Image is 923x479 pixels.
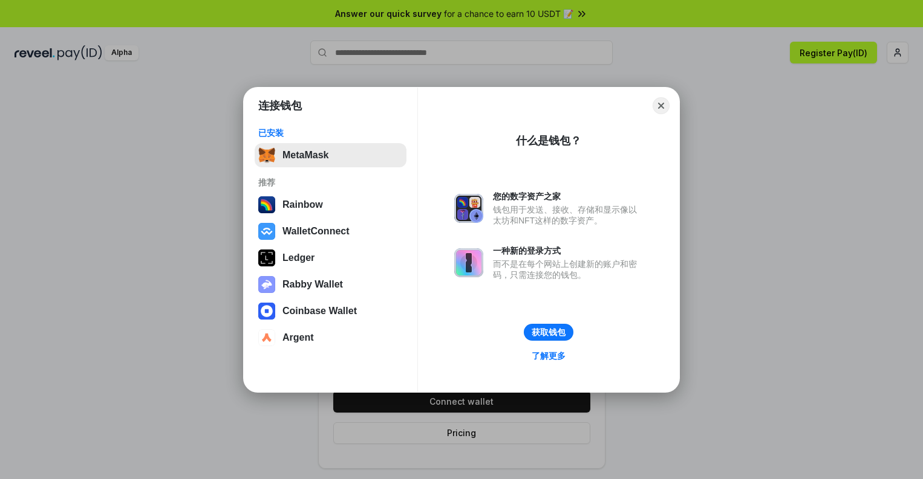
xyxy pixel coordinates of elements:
div: Rabby Wallet [282,279,343,290]
button: Rainbow [255,193,406,217]
img: svg+xml,%3Csvg%20xmlns%3D%22http%3A%2F%2Fwww.w3.org%2F2000%2Fsvg%22%20fill%3D%22none%22%20viewBox... [454,248,483,277]
div: Rainbow [282,199,323,210]
button: Argent [255,326,406,350]
div: 一种新的登录方式 [493,245,643,256]
button: Rabby Wallet [255,272,406,297]
div: 钱包用于发送、接收、存储和显示像以太坊和NFT这样的数字资产。 [493,204,643,226]
div: 推荐 [258,177,403,188]
div: 已安装 [258,127,403,138]
img: svg+xml,%3Csvg%20xmlns%3D%22http%3A%2F%2Fwww.w3.org%2F2000%2Fsvg%22%20fill%3D%22none%22%20viewBox... [258,276,275,293]
img: svg+xml,%3Csvg%20width%3D%22120%22%20height%3D%22120%22%20viewBox%3D%220%200%20120%20120%22%20fil... [258,196,275,213]
div: 您的数字资产之家 [493,191,643,202]
div: 而不是在每个网站上创建新的账户和密码，只需连接您的钱包。 [493,259,643,280]
div: Argent [282,332,314,343]
div: WalletConnect [282,226,350,237]
button: 获取钱包 [524,324,573,341]
div: 获取钱包 [532,327,566,338]
img: svg+xml,%3Csvg%20fill%3D%22none%22%20height%3D%2233%22%20viewBox%3D%220%200%2035%2033%22%20width%... [258,147,275,164]
div: Coinbase Wallet [282,306,357,317]
img: svg+xml,%3Csvg%20xmlns%3D%22http%3A%2F%2Fwww.w3.org%2F2000%2Fsvg%22%20width%3D%2228%22%20height%3... [258,249,275,266]
a: 了解更多 [524,348,573,364]
button: WalletConnect [255,219,406,243]
button: Ledger [255,246,406,270]
img: svg+xml,%3Csvg%20xmlns%3D%22http%3A%2F%2Fwww.w3.org%2F2000%2Fsvg%22%20fill%3D%22none%22%20viewBox... [454,194,483,223]
div: 了解更多 [532,350,566,361]
h1: 连接钱包 [258,98,302,113]
button: Close [653,97,670,114]
img: svg+xml,%3Csvg%20width%3D%2228%22%20height%3D%2228%22%20viewBox%3D%220%200%2028%2028%22%20fill%3D... [258,223,275,240]
img: svg+xml,%3Csvg%20width%3D%2228%22%20height%3D%2228%22%20viewBox%3D%220%200%2028%2028%22%20fill%3D... [258,329,275,346]
div: MetaMask [282,150,328,161]
div: Ledger [282,252,315,263]
img: svg+xml,%3Csvg%20width%3D%2228%22%20height%3D%2228%22%20viewBox%3D%220%200%2028%2028%22%20fill%3D... [258,303,275,320]
button: Coinbase Wallet [255,299,406,323]
button: MetaMask [255,143,406,167]
div: 什么是钱包？ [516,133,581,148]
